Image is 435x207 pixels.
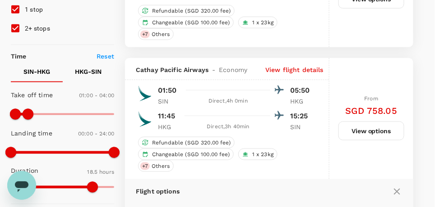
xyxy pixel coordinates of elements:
p: Reset [97,52,114,61]
div: Changeable (SGD 100.00 fee) [138,148,234,160]
img: CX [136,110,154,128]
span: Others [148,162,173,170]
div: 1 x 23kg [238,148,278,160]
span: From [365,95,379,102]
span: Cathay Pacific Airways [136,65,208,74]
span: Economy [219,65,247,74]
span: 2+ stops [25,25,50,32]
p: 05:50 [290,85,313,96]
span: Changeable (SGD 100.00 fee) [148,151,233,158]
p: Take off time [11,90,53,99]
img: CX [136,85,154,103]
span: 1 x 23kg [249,19,277,27]
p: SIN [158,97,180,106]
p: 11:45 [158,111,176,121]
p: HKG [290,97,313,106]
div: 1 x 23kg [238,17,278,28]
p: Time [11,52,27,61]
span: 1 x 23kg [249,151,277,158]
p: SIN - HKG [23,67,50,76]
div: +7Others [138,28,174,40]
span: - [208,65,219,74]
span: Refundable (SGD 320.00 fee) [148,7,234,15]
p: Flight options [136,187,180,196]
p: Landing time [11,129,52,138]
p: SIN [290,122,313,131]
div: Refundable (SGD 320.00 fee) [138,5,235,17]
p: Duration [11,166,38,175]
p: View flight details [265,65,324,74]
span: Refundable (SGD 320.00 fee) [148,139,234,147]
div: Direct , 4h 0min [186,97,270,106]
div: +7Others [138,160,174,172]
div: Refundable (SGD 320.00 fee) [138,137,235,148]
span: Others [148,31,173,38]
h6: SGD 758.05 [346,103,398,118]
span: 01:00 - 04:00 [79,92,114,99]
p: 15:25 [290,111,313,121]
span: 1 stop [25,6,43,13]
span: Changeable (SGD 100.00 fee) [148,19,233,27]
span: + 7 [140,162,150,170]
p: HKG - SIN [75,67,102,76]
iframe: Button to launch messaging window [7,171,36,200]
p: 01:50 [158,85,177,96]
span: 18.5 hours [88,169,115,175]
div: Direct , 3h 40min [186,122,270,131]
span: + 7 [140,31,150,38]
button: View options [338,121,404,140]
div: Changeable (SGD 100.00 fee) [138,17,234,28]
p: HKG [158,122,180,131]
span: 00:00 - 24:00 [78,130,114,137]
